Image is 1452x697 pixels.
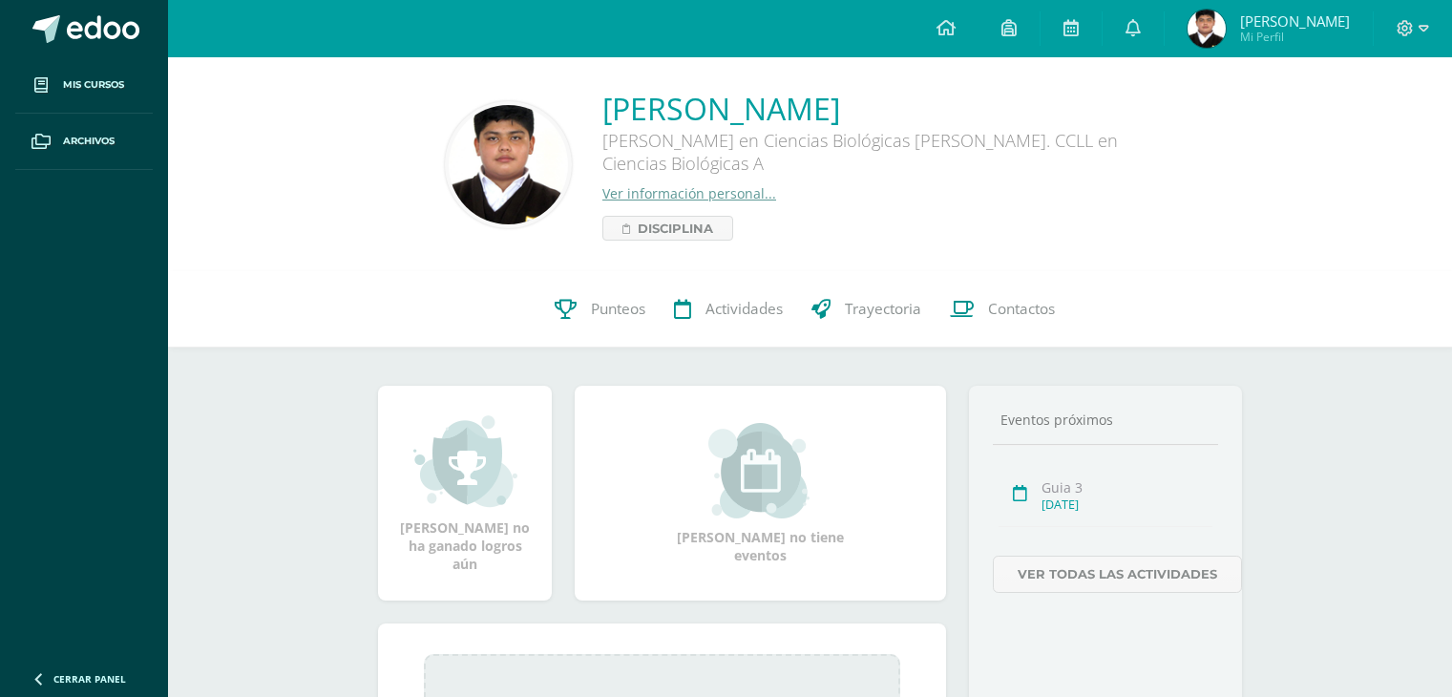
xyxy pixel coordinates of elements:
[705,299,783,319] span: Actividades
[936,271,1069,348] a: Contactos
[665,423,856,564] div: [PERSON_NAME] no tiene eventos
[993,556,1242,593] a: Ver todas las actividades
[660,271,797,348] a: Actividades
[397,413,533,573] div: [PERSON_NAME] no ha ganado logros aún
[1188,10,1226,48] img: e34d0fb6ffca6e1e960ae1127c50a343.png
[15,114,153,170] a: Archivos
[1042,496,1212,513] div: [DATE]
[1042,478,1212,496] div: Guia 3
[638,217,713,240] span: Disciplina
[708,423,812,518] img: event_small.png
[602,216,733,241] a: Disciplina
[988,299,1055,319] span: Contactos
[602,184,776,202] a: Ver información personal...
[591,299,645,319] span: Punteos
[602,129,1175,184] div: [PERSON_NAME] en Ciencias Biológicas [PERSON_NAME]. CCLL en Ciencias Biológicas A
[15,57,153,114] a: Mis cursos
[413,413,517,509] img: achievement_small.png
[797,271,936,348] a: Trayectoria
[993,411,1218,429] div: Eventos próximos
[63,77,124,93] span: Mis cursos
[1240,11,1350,31] span: [PERSON_NAME]
[53,672,126,686] span: Cerrar panel
[449,105,568,224] img: 9c9fb730b7b77c772d27e9b805065dd2.png
[63,134,115,149] span: Archivos
[602,88,1175,129] a: [PERSON_NAME]
[845,299,921,319] span: Trayectoria
[540,271,660,348] a: Punteos
[1240,29,1350,45] span: Mi Perfil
